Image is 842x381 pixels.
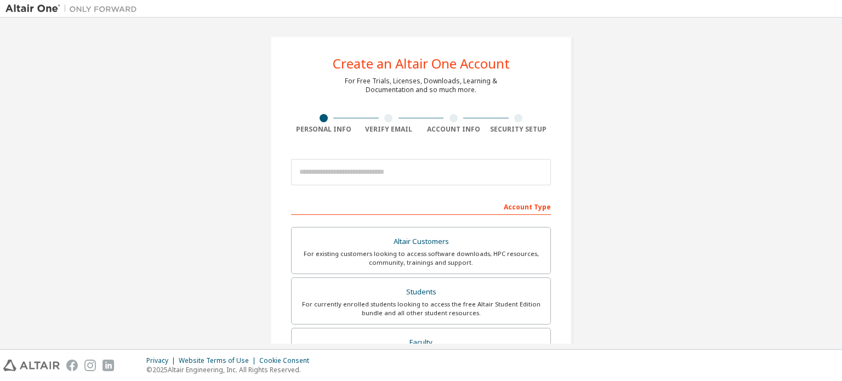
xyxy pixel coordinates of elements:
div: Create an Altair One Account [333,57,510,70]
img: facebook.svg [66,360,78,371]
div: For currently enrolled students looking to access the free Altair Student Edition bundle and all ... [298,300,544,317]
div: Students [298,285,544,300]
div: Account Type [291,197,551,215]
img: altair_logo.svg [3,360,60,371]
div: For Free Trials, Licenses, Downloads, Learning & Documentation and so much more. [345,77,497,94]
div: Privacy [146,356,179,365]
img: linkedin.svg [103,360,114,371]
div: Cookie Consent [259,356,316,365]
div: Verify Email [356,125,422,134]
div: For existing customers looking to access software downloads, HPC resources, community, trainings ... [298,249,544,267]
div: Account Info [421,125,486,134]
div: Security Setup [486,125,551,134]
img: instagram.svg [84,360,96,371]
div: Personal Info [291,125,356,134]
div: Faculty [298,335,544,350]
img: Altair One [5,3,143,14]
div: Altair Customers [298,234,544,249]
p: © 2025 Altair Engineering, Inc. All Rights Reserved. [146,365,316,374]
div: Website Terms of Use [179,356,259,365]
